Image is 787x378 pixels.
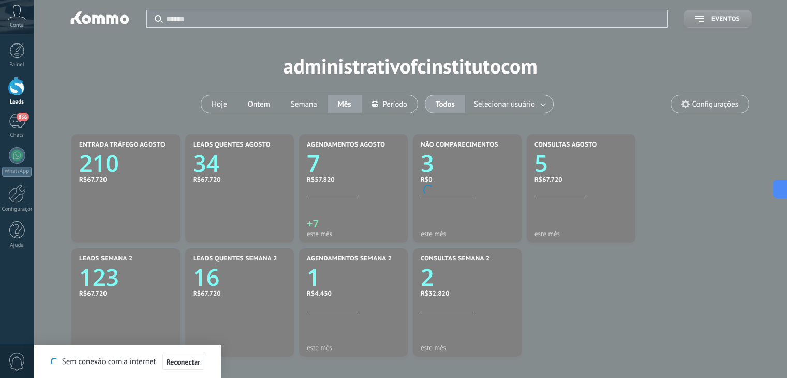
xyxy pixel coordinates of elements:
div: Leads [2,99,32,106]
span: Reconectar [167,358,201,366]
div: Painel [2,62,32,68]
div: WhatsApp [2,167,32,177]
div: Sem conexão com a internet [51,353,204,370]
div: Ajuda [2,242,32,249]
span: 836 [17,113,28,121]
div: Configurações [2,206,32,213]
div: Chats [2,132,32,139]
button: Reconectar [162,354,205,370]
span: Conta [10,22,24,29]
